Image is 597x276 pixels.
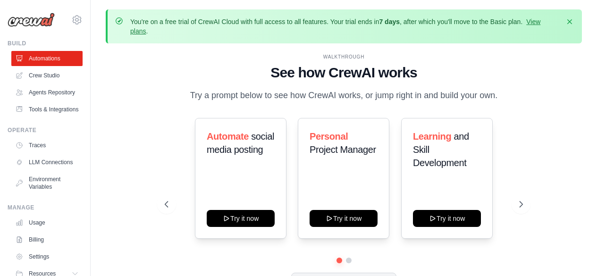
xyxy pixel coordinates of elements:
a: Automations [11,51,83,66]
a: Tools & Integrations [11,102,83,117]
a: Crew Studio [11,68,83,83]
p: Try a prompt below to see how CrewAI works, or jump right in and build your own. [185,89,503,102]
span: and Skill Development [413,131,469,168]
strong: 7 days [379,18,400,25]
a: Traces [11,138,83,153]
span: Personal [310,131,348,142]
span: social media posting [207,131,274,155]
img: Logo [8,13,55,27]
h1: See how CrewAI works [165,64,523,81]
iframe: Chat Widget [550,231,597,276]
div: Manage [8,204,83,211]
a: Settings [11,249,83,264]
a: Billing [11,232,83,247]
a: LLM Connections [11,155,83,170]
span: Automate [207,131,249,142]
a: Agents Repository [11,85,83,100]
a: Usage [11,215,83,230]
span: Learning [413,131,451,142]
a: Environment Variables [11,172,83,194]
div: WALKTHROUGH [165,53,523,60]
p: You're on a free trial of CrewAI Cloud with full access to all features. Your trial ends in , aft... [130,17,559,36]
div: Build [8,40,83,47]
button: Try it now [413,210,481,227]
div: Operate [8,126,83,134]
span: Project Manager [310,144,376,155]
button: Try it now [207,210,275,227]
button: Try it now [310,210,378,227]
